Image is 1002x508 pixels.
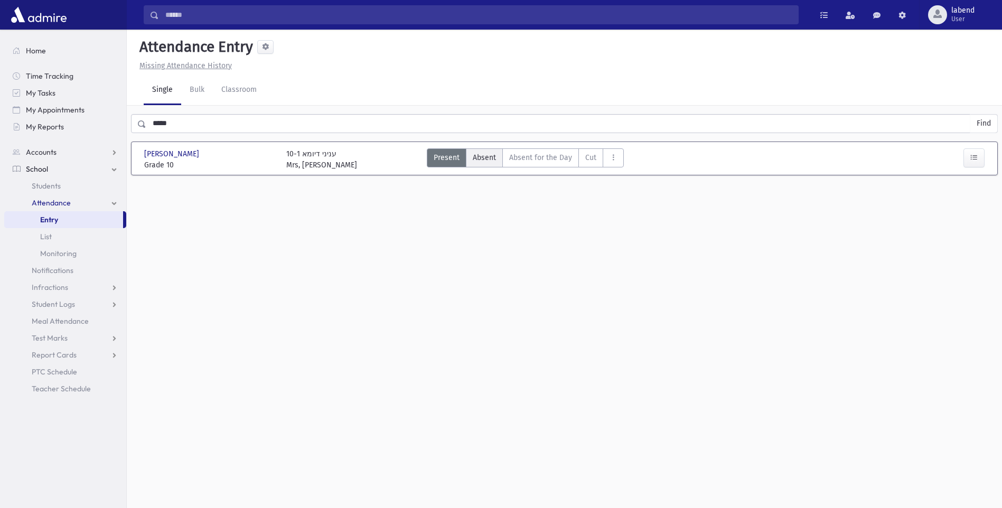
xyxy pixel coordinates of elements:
[181,76,213,105] a: Bulk
[32,384,91,393] span: Teacher Schedule
[32,350,77,360] span: Report Cards
[40,249,77,258] span: Monitoring
[213,76,265,105] a: Classroom
[26,46,46,55] span: Home
[26,71,73,81] span: Time Tracking
[4,194,126,211] a: Attendance
[26,164,48,174] span: School
[4,161,126,177] a: School
[4,296,126,313] a: Student Logs
[970,115,997,133] button: Find
[4,313,126,330] a: Meal Attendance
[135,61,232,70] a: Missing Attendance History
[144,76,181,105] a: Single
[8,4,69,25] img: AdmirePro
[135,38,253,56] h5: Attendance Entry
[159,5,798,24] input: Search
[4,211,123,228] a: Entry
[144,159,276,171] span: Grade 10
[26,88,55,98] span: My Tasks
[4,346,126,363] a: Report Cards
[4,144,126,161] a: Accounts
[585,152,596,163] span: Cut
[26,122,64,131] span: My Reports
[4,245,126,262] a: Monitoring
[40,215,58,224] span: Entry
[4,330,126,346] a: Test Marks
[509,152,572,163] span: Absent for the Day
[32,367,77,377] span: PTC Schedule
[32,333,68,343] span: Test Marks
[4,262,126,279] a: Notifications
[4,42,126,59] a: Home
[26,147,57,157] span: Accounts
[473,152,496,163] span: Absent
[32,299,75,309] span: Student Logs
[4,380,126,397] a: Teacher Schedule
[286,148,357,171] div: 10-1 עניני דיומא Mrs, [PERSON_NAME]
[40,232,52,241] span: List
[4,101,126,118] a: My Appointments
[32,181,61,191] span: Students
[32,316,89,326] span: Meal Attendance
[139,61,232,70] u: Missing Attendance History
[32,198,71,208] span: Attendance
[4,68,126,84] a: Time Tracking
[32,266,73,275] span: Notifications
[434,152,460,163] span: Present
[4,279,126,296] a: Infractions
[4,363,126,380] a: PTC Schedule
[32,283,68,292] span: Infractions
[427,148,624,171] div: AttTypes
[26,105,85,115] span: My Appointments
[4,177,126,194] a: Students
[951,6,975,15] span: labend
[144,148,201,159] span: [PERSON_NAME]
[951,15,975,23] span: User
[4,118,126,135] a: My Reports
[4,84,126,101] a: My Tasks
[4,228,126,245] a: List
